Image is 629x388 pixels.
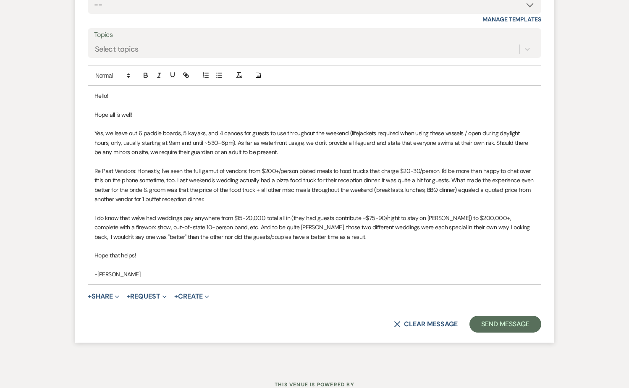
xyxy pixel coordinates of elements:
button: Create [174,293,209,300]
button: Request [127,293,167,300]
button: Send Message [469,316,541,333]
p: Hope that helps! [94,251,535,260]
p: I do know that we've had weddings pay anywhere from $15-20,000 total all in (they had guests cont... [94,213,535,241]
p: Re Past Vendors: Honestly, I've seen the full gamut of vendors: from $200+/person plated meals to... [94,166,535,204]
button: Clear message [394,321,458,328]
div: Select topics [95,43,139,55]
span: + [88,293,92,300]
span: + [174,293,178,300]
p: -[PERSON_NAME] [94,270,535,279]
p: Hello! [94,91,535,100]
label: Topics [94,29,535,41]
span: + [127,293,131,300]
p: Yes, we leave out 6 paddle boards, 5 kayaks, and 4 canoes for guests to use throughout the weeken... [94,128,535,157]
a: Manage Templates [482,16,541,23]
p: Hope all is well! [94,110,535,119]
button: Share [88,293,119,300]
